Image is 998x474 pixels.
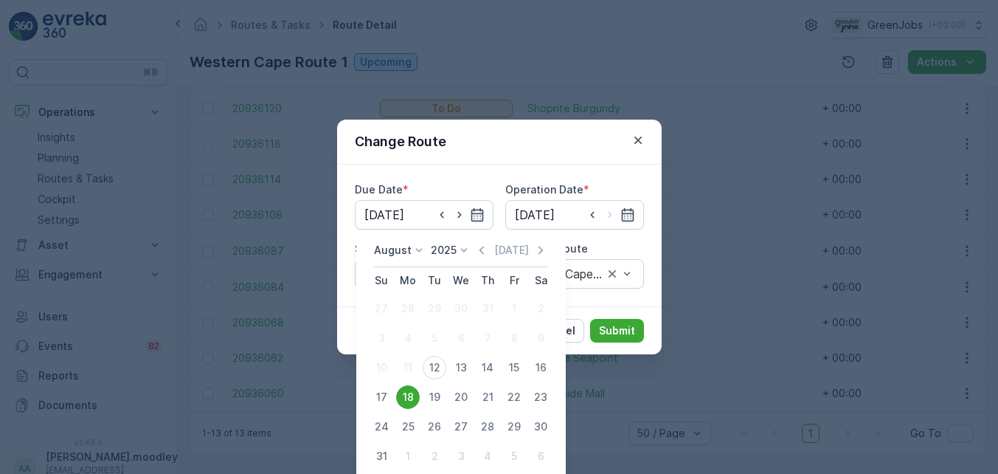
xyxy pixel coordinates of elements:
div: 22 [502,385,526,409]
div: 30 [449,297,473,320]
th: Monday [395,267,421,294]
div: 19 [423,385,446,409]
div: 18 [396,385,420,409]
div: 3 [370,326,393,350]
div: 9 [529,326,552,350]
button: Submit [590,319,644,343]
p: August [374,243,412,258]
div: 3 [449,444,473,468]
div: 17 [370,385,393,409]
div: 12 [423,356,446,379]
div: 4 [396,326,420,350]
div: 26 [423,415,446,439]
div: 31 [476,297,499,320]
div: 31 [370,444,393,468]
th: Thursday [474,267,501,294]
div: 2 [423,444,446,468]
div: 21 [476,385,499,409]
div: 7 [476,326,499,350]
div: 4 [476,444,499,468]
div: 14 [476,356,499,379]
div: 23 [529,385,552,409]
input: dd/mm/yyyy [505,200,644,230]
div: 1 [502,297,526,320]
div: 15 [502,356,526,379]
th: Wednesday [448,267,474,294]
div: 10 [370,356,393,379]
div: 27 [370,297,393,320]
div: 29 [423,297,446,320]
div: 24 [370,415,393,439]
div: 28 [396,297,420,320]
p: Change Route [355,131,446,152]
th: Saturday [527,267,554,294]
div: 6 [449,326,473,350]
input: dd/mm/yyyy [355,200,493,230]
div: 20 [449,385,473,409]
div: 30 [529,415,552,439]
div: 29 [502,415,526,439]
p: Submit [599,323,635,338]
label: Shift [355,242,379,255]
label: Due Date [355,183,403,196]
div: 1 [396,444,420,468]
div: 6 [529,444,552,468]
th: Sunday [368,267,395,294]
label: Operation Date [505,183,583,196]
th: Friday [501,267,527,294]
div: 27 [449,415,473,439]
div: 5 [502,444,526,468]
div: 11 [396,356,420,379]
div: 5 [423,326,446,350]
div: 16 [529,356,552,379]
div: 2 [529,297,552,320]
div: 25 [396,415,420,439]
p: [DATE] [494,243,529,258]
p: 2025 [431,243,457,258]
div: 13 [449,356,473,379]
div: 28 [476,415,499,439]
div: 8 [502,326,526,350]
th: Tuesday [421,267,448,294]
